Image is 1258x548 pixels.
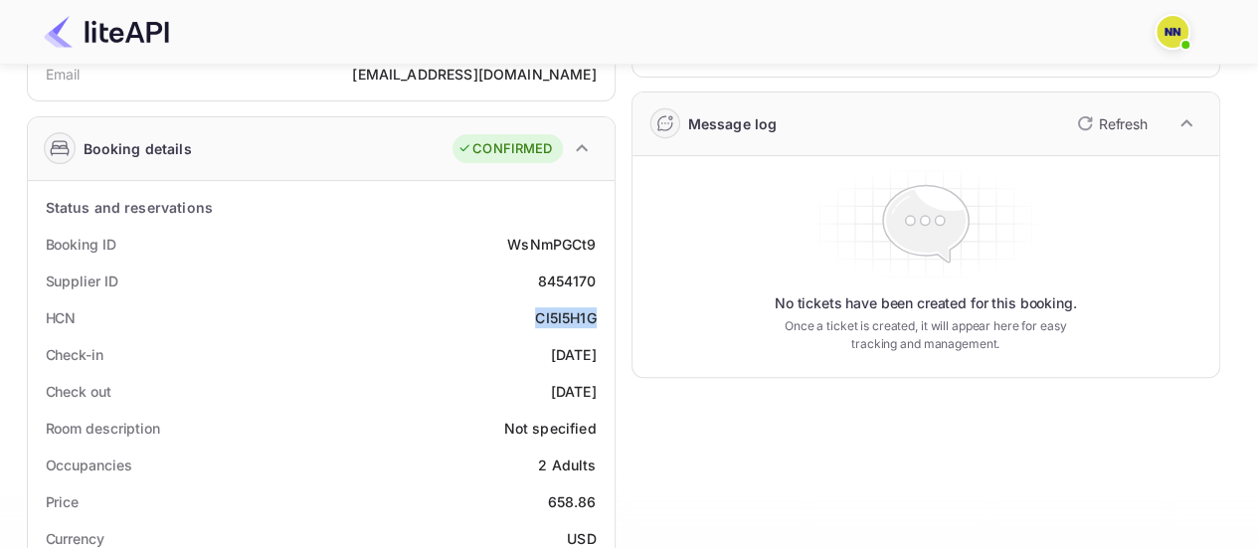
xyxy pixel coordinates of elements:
div: Status and reservations [46,197,213,218]
div: Not specified [504,418,597,439]
div: Booking details [84,138,192,159]
div: 2 Adults [538,455,596,475]
div: Message log [688,113,778,134]
div: 8454170 [537,271,596,291]
div: Email [46,64,81,85]
div: Occupancies [46,455,132,475]
div: CONFIRMED [457,139,552,159]
button: Refresh [1065,107,1156,139]
div: Price [46,491,80,512]
div: WsNmPGCt9 [507,234,596,255]
div: Booking ID [46,234,116,255]
p: No tickets have been created for this booking. [775,293,1077,313]
div: [DATE] [551,381,597,402]
div: HCN [46,307,77,328]
img: N/A N/A [1157,16,1188,48]
div: Room description [46,418,160,439]
div: [EMAIL_ADDRESS][DOMAIN_NAME] [352,64,596,85]
div: 658.86 [548,491,597,512]
img: LiteAPI Logo [44,16,169,48]
div: Check-in [46,344,103,365]
p: Once a ticket is created, it will appear here for easy tracking and management. [769,317,1083,353]
div: CI5I5H1G [535,307,596,328]
div: Supplier ID [46,271,118,291]
p: Refresh [1099,113,1148,134]
div: [DATE] [551,344,597,365]
div: Check out [46,381,111,402]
